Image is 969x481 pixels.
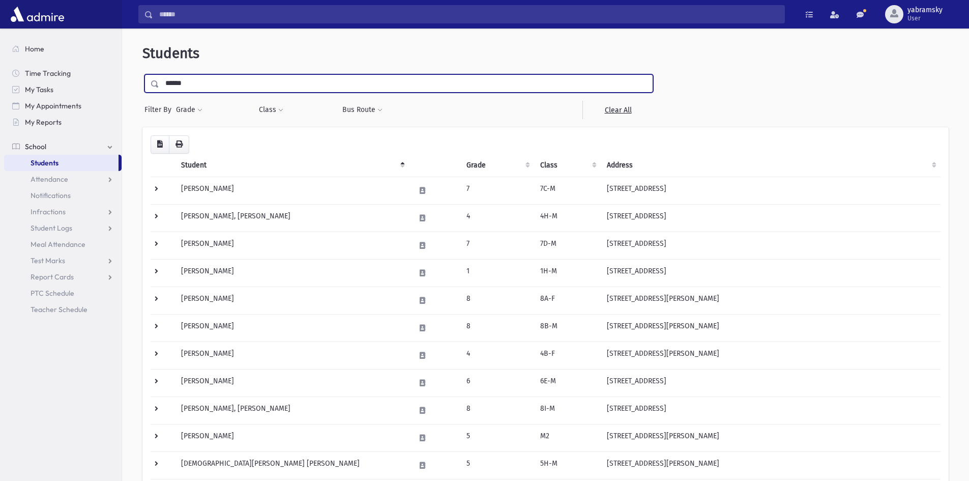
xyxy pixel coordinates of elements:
a: Student Logs [4,220,122,236]
a: My Reports [4,114,122,130]
td: [STREET_ADDRESS] [601,204,941,232]
td: 4B-F [534,342,601,369]
button: Print [169,135,189,154]
td: 8 [460,287,534,314]
td: 4 [460,342,534,369]
td: [PERSON_NAME] [175,369,409,397]
span: Teacher Schedule [31,305,87,314]
button: Bus Route [342,101,383,119]
td: [STREET_ADDRESS][PERSON_NAME] [601,424,941,451]
span: yabramsky [907,6,943,14]
a: Clear All [582,101,653,119]
a: Students [4,155,119,171]
button: CSV [151,135,169,154]
td: [DEMOGRAPHIC_DATA][PERSON_NAME] [PERSON_NAME] [175,451,409,479]
span: Filter By [144,104,175,115]
a: Meal Attendance [4,236,122,252]
span: Students [142,45,199,62]
td: [STREET_ADDRESS][PERSON_NAME] [601,287,941,314]
span: School [25,142,46,151]
span: User [907,14,943,22]
a: Time Tracking [4,65,122,81]
td: [PERSON_NAME], [PERSON_NAME] [175,397,409,424]
img: AdmirePro [8,4,67,24]
td: 6E-M [534,369,601,397]
td: 1H-M [534,259,601,287]
th: Address: activate to sort column ascending [601,154,941,177]
span: Report Cards [31,272,74,281]
span: Attendance [31,175,68,184]
a: PTC Schedule [4,285,122,301]
span: Students [31,158,58,167]
td: 7D-M [534,232,601,259]
a: Test Marks [4,252,122,269]
td: M2 [534,424,601,451]
td: [PERSON_NAME] [175,259,409,287]
td: [STREET_ADDRESS] [601,177,941,204]
td: 7 [460,177,534,204]
td: 7C-M [534,177,601,204]
span: Meal Attendance [31,240,85,249]
span: Time Tracking [25,69,71,78]
th: Grade: activate to sort column ascending [460,154,534,177]
td: [PERSON_NAME] [175,287,409,314]
td: 8I-M [534,397,601,424]
th: Class: activate to sort column ascending [534,154,601,177]
span: Notifications [31,191,71,200]
td: 8A-F [534,287,601,314]
span: PTC Schedule [31,289,74,298]
td: 4 [460,204,534,232]
td: [STREET_ADDRESS] [601,259,941,287]
a: Teacher Schedule [4,301,122,318]
td: [PERSON_NAME] [175,314,409,342]
a: My Appointments [4,98,122,114]
td: [PERSON_NAME] [175,342,409,369]
td: 8B-M [534,314,601,342]
span: Student Logs [31,223,72,233]
td: 5 [460,451,534,479]
button: Class [258,101,284,119]
a: My Tasks [4,81,122,98]
td: 7 [460,232,534,259]
td: [PERSON_NAME] [175,424,409,451]
a: Home [4,41,122,57]
a: Infractions [4,204,122,220]
td: [STREET_ADDRESS] [601,232,941,259]
span: Home [25,44,44,53]
span: My Reports [25,118,62,127]
span: Infractions [31,207,66,216]
a: School [4,138,122,155]
button: Grade [175,101,203,119]
a: Notifications [4,187,122,204]
span: My Tasks [25,85,53,94]
td: 4H-M [534,204,601,232]
th: Student: activate to sort column descending [175,154,409,177]
td: [PERSON_NAME], [PERSON_NAME] [175,204,409,232]
span: My Appointments [25,101,81,110]
td: [STREET_ADDRESS] [601,397,941,424]
a: Report Cards [4,269,122,285]
td: 1 [460,259,534,287]
td: [STREET_ADDRESS][PERSON_NAME] [601,314,941,342]
td: [STREET_ADDRESS][PERSON_NAME] [601,451,941,479]
td: [STREET_ADDRESS][PERSON_NAME] [601,342,941,369]
td: 6 [460,369,534,397]
td: [PERSON_NAME] [175,232,409,259]
td: [PERSON_NAME] [175,177,409,204]
a: Attendance [4,171,122,187]
td: [STREET_ADDRESS] [601,369,941,397]
input: Search [153,5,784,23]
td: 5 [460,424,534,451]
span: Test Marks [31,256,65,265]
td: 5H-M [534,451,601,479]
td: 8 [460,397,534,424]
td: 8 [460,314,534,342]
